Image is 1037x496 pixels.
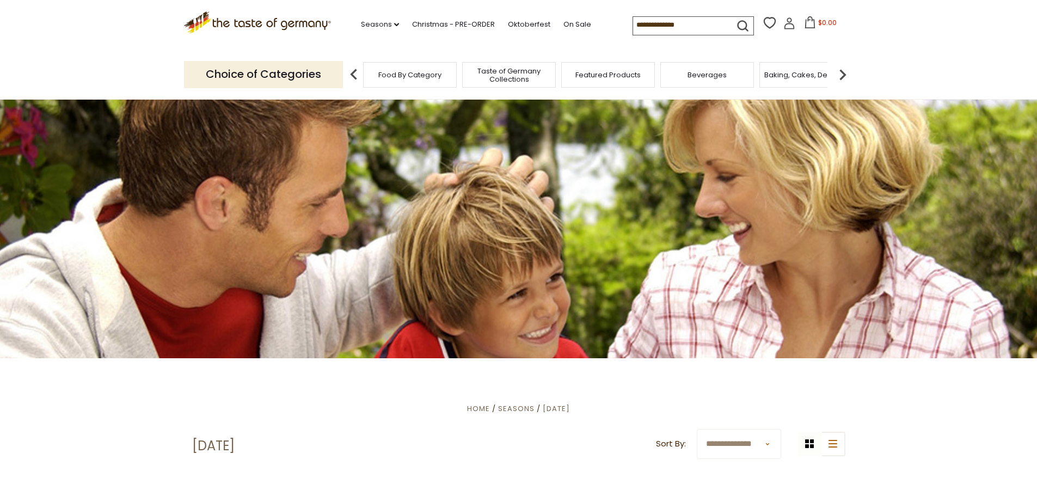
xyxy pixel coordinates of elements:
a: Seasons [361,19,399,30]
a: On Sale [563,19,591,30]
span: $0.00 [818,18,837,27]
a: Featured Products [575,71,641,79]
a: Taste of Germany Collections [465,67,553,83]
button: $0.00 [797,16,844,33]
a: Home [467,403,490,414]
a: Beverages [688,71,727,79]
a: Oktoberfest [508,19,550,30]
a: Christmas - PRE-ORDER [412,19,495,30]
a: Baking, Cakes, Desserts [764,71,849,79]
label: Sort By: [656,437,686,451]
img: previous arrow [343,64,365,85]
a: Seasons [498,403,535,414]
a: Food By Category [378,71,441,79]
img: next arrow [832,64,854,85]
a: [DATE] [543,403,570,414]
h1: [DATE] [192,438,235,454]
p: Choice of Categories [184,61,343,88]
